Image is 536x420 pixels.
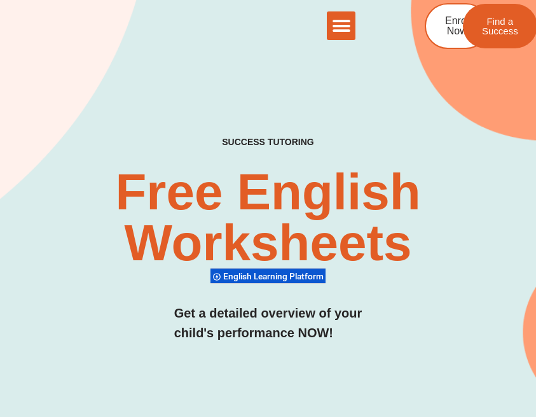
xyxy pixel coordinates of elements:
iframe: Chat Widget [318,276,536,420]
span: English Learning Platform [223,271,327,281]
h3: Get a detailed overview of your child's performance NOW! [174,304,362,343]
a: Enrol Now [425,3,489,49]
h4: SUCCESS TUTORING​ [196,137,340,148]
div: English Learning Platform [210,268,326,284]
span: Enrol Now [445,16,469,36]
h2: Free English Worksheets​ [109,167,427,269]
div: Menu Toggle [327,11,355,40]
span: Find a Success [482,17,518,36]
